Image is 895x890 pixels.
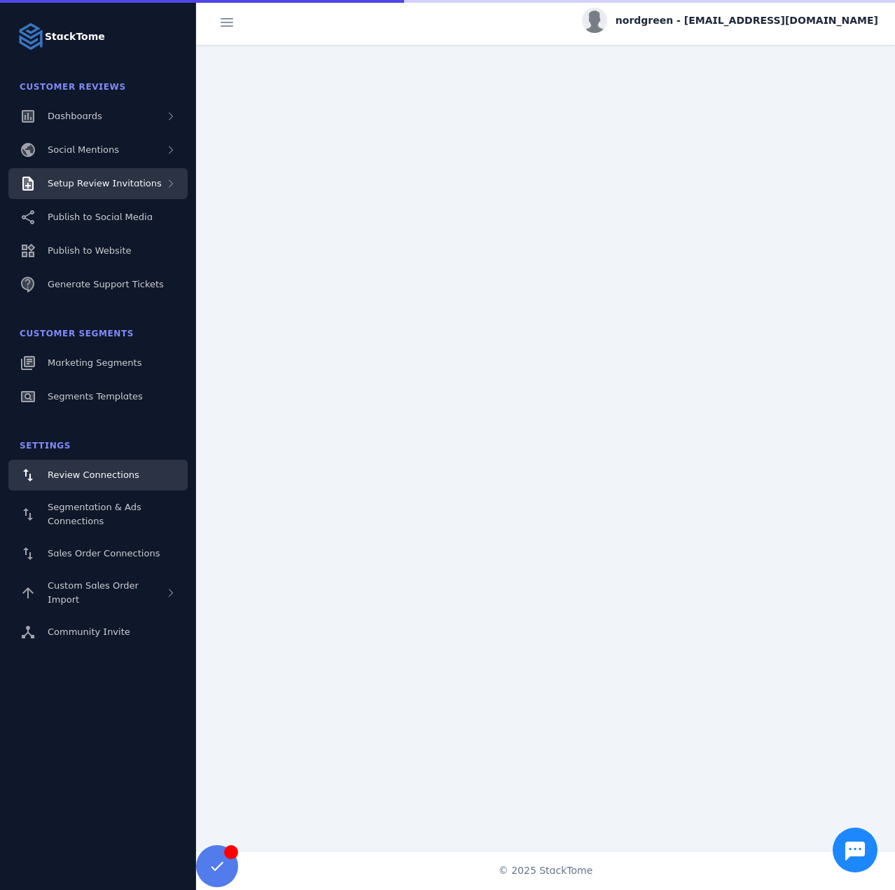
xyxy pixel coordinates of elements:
a: Publish to Website [8,235,188,266]
span: Customer Segments [20,329,134,338]
span: Setup Review Invitations [48,178,162,189]
a: Segments Templates [8,381,188,412]
span: Marketing Segments [48,357,141,368]
a: Review Connections [8,460,188,491]
span: Review Connections [48,470,139,480]
a: Segmentation & Ads Connections [8,493,188,535]
button: nordgreen - [EMAIL_ADDRESS][DOMAIN_NAME] [582,8,878,33]
span: Community Invite [48,627,130,637]
span: Publish to Social Media [48,212,153,222]
a: Publish to Social Media [8,202,188,233]
span: Segments Templates [48,391,143,402]
strong: StackTome [45,29,105,44]
span: Customer Reviews [20,82,126,92]
span: Dashboards [48,111,102,121]
span: nordgreen - [EMAIL_ADDRESS][DOMAIN_NAME] [616,13,878,28]
a: Generate Support Tickets [8,269,188,300]
a: Community Invite [8,617,188,648]
a: Sales Order Connections [8,538,188,569]
span: Publish to Website [48,245,131,256]
img: profile.jpg [582,8,607,33]
img: Logo image [17,22,45,50]
span: © 2025 StackTome [499,863,593,878]
span: Segmentation & Ads Connections [48,502,141,526]
a: Marketing Segments [8,348,188,378]
span: Custom Sales Order Import [48,580,139,605]
span: Settings [20,441,71,451]
span: Sales Order Connections [48,548,160,559]
span: Social Mentions [48,144,119,155]
span: Generate Support Tickets [48,279,164,289]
